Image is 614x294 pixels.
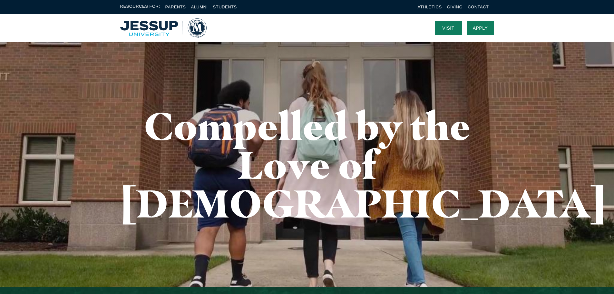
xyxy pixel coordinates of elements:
[165,5,186,9] a: Parents
[468,5,489,9] a: Contact
[418,5,442,9] a: Athletics
[120,18,207,38] img: Multnomah University Logo
[435,21,462,35] a: Visit
[120,18,207,38] a: Home
[120,106,494,223] h1: Compelled by the Love of [DEMOGRAPHIC_DATA]
[467,21,494,35] a: Apply
[191,5,208,9] a: Alumni
[447,5,463,9] a: Giving
[213,5,237,9] a: Students
[120,3,160,11] span: Resources For:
